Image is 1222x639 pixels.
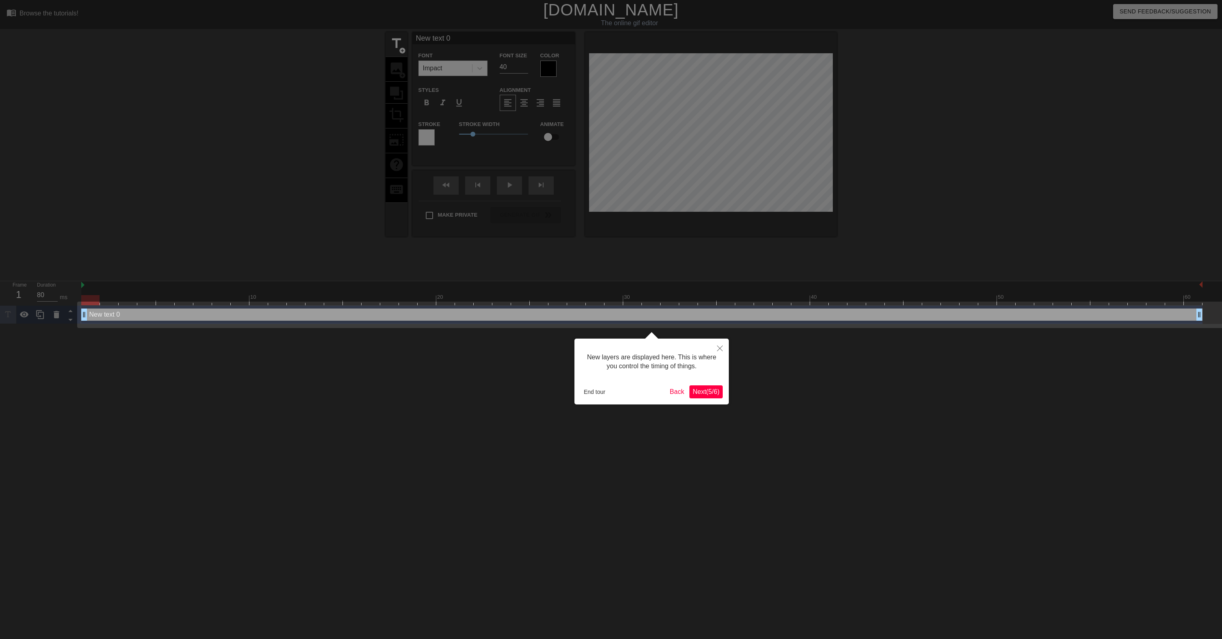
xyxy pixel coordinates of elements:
div: New layers are displayed here. This is where you control the timing of things. [581,345,723,379]
button: End tour [581,386,609,398]
button: Back [667,385,688,398]
span: Next ( 5 / 6 ) [693,388,719,395]
button: Next [689,385,723,398]
button: Close [711,339,729,357]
